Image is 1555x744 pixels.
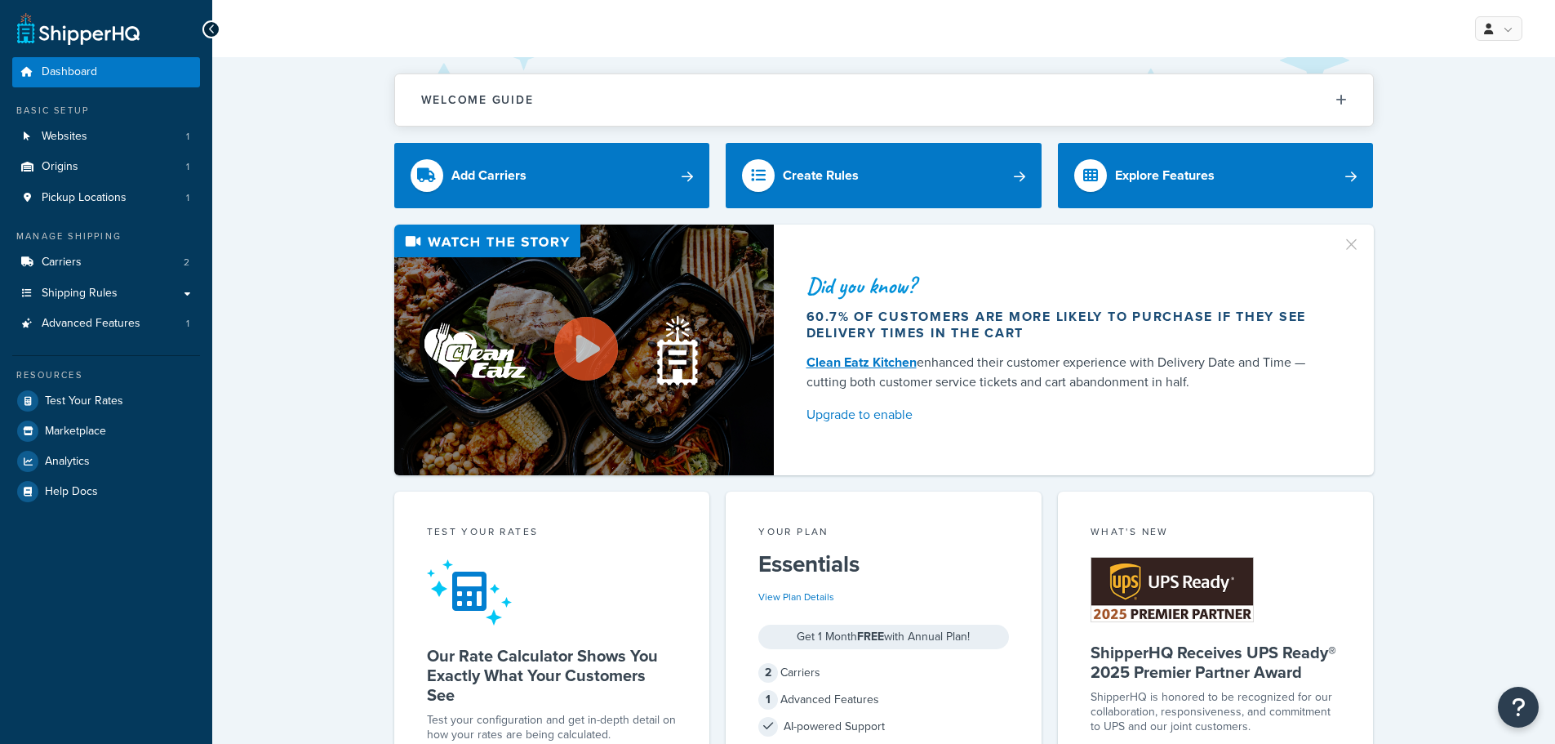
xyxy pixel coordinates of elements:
[45,394,123,408] span: Test Your Rates
[186,130,189,144] span: 1
[12,278,200,309] a: Shipping Rules
[42,160,78,174] span: Origins
[758,625,1009,649] div: Get 1 Month with Annual Plan!
[12,477,200,506] a: Help Docs
[758,524,1009,543] div: Your Plan
[726,143,1042,208] a: Create Rules
[451,164,526,187] div: Add Carriers
[12,152,200,182] a: Origins1
[12,122,200,152] a: Websites1
[758,590,834,604] a: View Plan Details
[12,309,200,339] li: Advanced Features
[806,353,917,372] a: Clean Eatz Kitchen
[758,688,1009,711] div: Advanced Features
[42,65,97,79] span: Dashboard
[12,417,200,446] a: Marketplace
[427,646,678,705] h5: Our Rate Calculator Shows You Exactly What Your Customers See
[42,317,140,331] span: Advanced Features
[12,152,200,182] li: Origins
[421,94,534,106] h2: Welcome Guide
[186,160,189,174] span: 1
[42,287,118,301] span: Shipping Rules
[395,74,1373,126] button: Welcome Guide
[394,225,774,475] img: Video thumbnail
[1115,164,1215,187] div: Explore Features
[394,143,710,208] a: Add Carriers
[45,455,90,469] span: Analytics
[427,524,678,543] div: Test your rates
[45,425,106,439] span: Marketplace
[184,256,189,270] span: 2
[12,247,200,278] a: Carriers2
[806,309,1322,341] div: 60.7% of customers are more likely to purchase if they see delivery times in the cart
[186,191,189,205] span: 1
[12,122,200,152] li: Websites
[758,662,1009,684] div: Carriers
[12,247,200,278] li: Carriers
[806,274,1322,297] div: Did you know?
[857,628,884,645] strong: FREE
[45,485,98,499] span: Help Docs
[12,183,200,213] a: Pickup Locations1
[42,256,82,270] span: Carriers
[42,191,127,205] span: Pickup Locations
[12,183,200,213] li: Pickup Locations
[12,104,200,118] div: Basic Setup
[806,403,1322,426] a: Upgrade to enable
[42,130,87,144] span: Websites
[12,229,200,243] div: Manage Shipping
[758,551,1009,577] h5: Essentials
[1091,524,1341,543] div: What's New
[1091,643,1341,682] h5: ShipperHQ Receives UPS Ready® 2025 Premier Partner Award
[12,447,200,476] a: Analytics
[12,386,200,416] a: Test Your Rates
[1058,143,1374,208] a: Explore Features
[758,663,778,683] span: 2
[427,713,678,742] div: Test your configuration and get in-depth detail on how your rates are being calculated.
[1091,690,1341,734] p: ShipperHQ is honored to be recognized for our collaboration, responsiveness, and commitment to UP...
[12,57,200,87] a: Dashboard
[12,309,200,339] a: Advanced Features1
[758,690,778,710] span: 1
[186,317,189,331] span: 1
[806,353,1322,392] div: enhanced their customer experience with Delivery Date and Time — cutting both customer service ti...
[1498,687,1539,728] button: Open Resource Center
[758,715,1009,738] div: AI-powered Support
[783,164,859,187] div: Create Rules
[12,368,200,382] div: Resources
